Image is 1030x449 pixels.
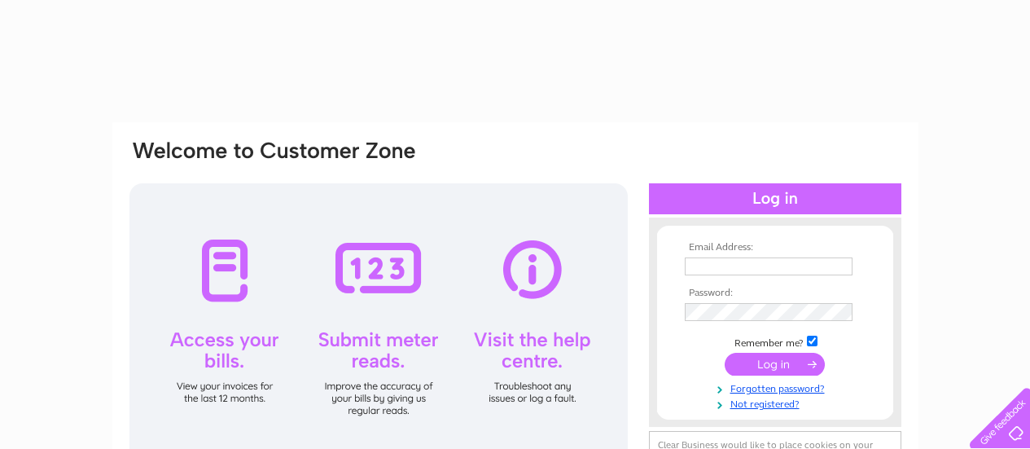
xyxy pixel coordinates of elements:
td: Remember me? [681,333,870,350]
a: Forgotten password? [685,380,870,395]
a: Not registered? [685,395,870,411]
th: Email Address: [681,242,870,253]
input: Submit [725,353,825,376]
th: Password: [681,288,870,299]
